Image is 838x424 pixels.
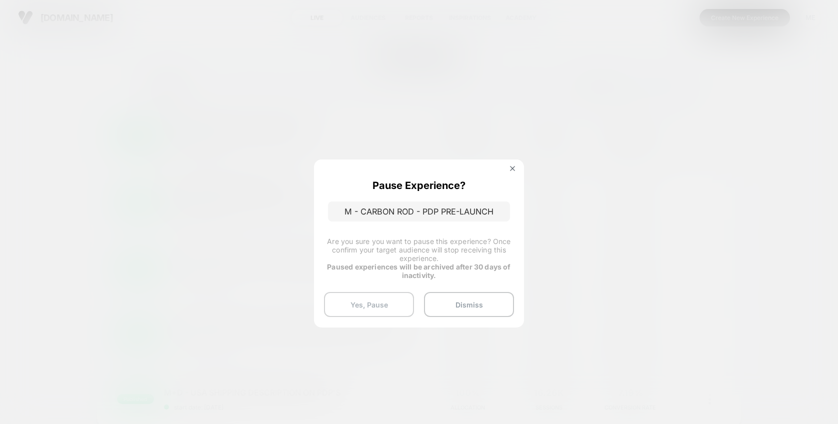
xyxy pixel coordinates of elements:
[510,166,515,171] img: close
[328,201,510,221] p: M - CARBON ROD - PDP PRE-LAUNCH
[324,292,414,317] button: Yes, Pause
[372,179,465,191] p: Pause Experience?
[327,262,510,279] strong: Paused experiences will be archived after 30 days of inactivity.
[327,237,510,262] span: Are you sure you want to pause this experience? Once confirm your target audience will stop recei...
[424,292,514,317] button: Dismiss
